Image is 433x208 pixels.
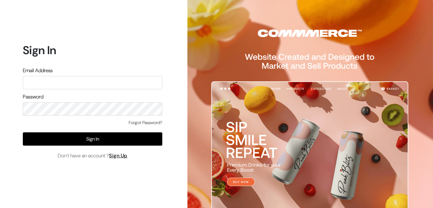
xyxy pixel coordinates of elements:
[23,93,43,101] label: Password
[58,152,127,160] span: Don’t have an account ?
[109,152,127,159] a: Sign Up
[129,119,162,126] a: Forgot Password?
[23,67,53,74] label: Email Address
[23,43,162,57] h1: Sign In
[23,132,162,146] button: Sign In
